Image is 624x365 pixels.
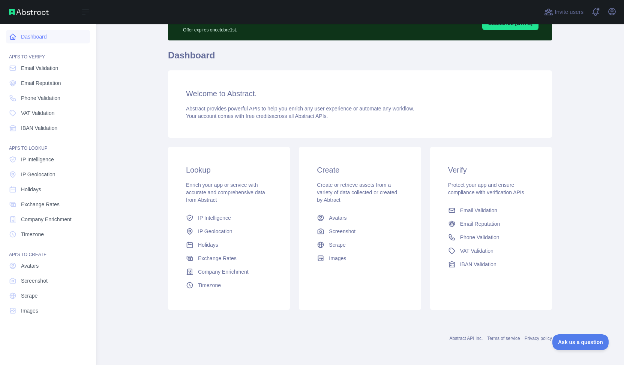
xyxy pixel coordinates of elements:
[21,64,58,72] span: Email Validation
[6,106,90,120] a: VAT Validation
[21,109,54,117] span: VAT Validation
[21,277,48,285] span: Screenshot
[445,231,537,244] a: Phone Validation
[21,307,38,314] span: Images
[186,182,265,203] span: Enrich your app or service with accurate and comprehensive data from Abstract
[21,216,72,223] span: Company Enrichment
[317,182,397,203] span: Create or retrieve assets from a variety of data collected or created by Abtract
[6,121,90,135] a: IBAN Validation
[487,336,520,341] a: Terms of service
[21,231,44,238] span: Timezone
[6,30,90,43] a: Dashboard
[314,238,406,252] a: Scrape
[6,61,90,75] a: Email Validation
[329,214,346,222] span: Avatars
[445,244,537,258] a: VAT Validation
[21,201,60,208] span: Exchange Rates
[21,79,61,87] span: Email Reputation
[6,183,90,196] a: Holidays
[21,124,57,132] span: IBAN Validation
[198,214,231,222] span: IP Intelligence
[183,24,389,33] p: Offer expires on octobre 1st.
[450,336,483,341] a: Abstract API Inc.
[6,91,90,105] a: Phone Validation
[6,243,90,258] div: API'S TO CREATE
[198,282,221,289] span: Timezone
[445,204,537,217] a: Email Validation
[6,289,90,302] a: Scrape
[555,8,583,16] span: Invite users
[445,217,537,231] a: Email Reputation
[6,45,90,60] div: API'S TO VERIFY
[460,207,497,214] span: Email Validation
[329,255,346,262] span: Images
[314,211,406,225] a: Avatars
[183,238,275,252] a: Holidays
[186,106,414,112] span: Abstract provides powerful APIs to help you enrich any user experience or automate any workflow.
[186,88,534,99] h3: Welcome to Abstract.
[183,225,275,238] a: IP Geolocation
[329,228,355,235] span: Screenshot
[543,6,585,18] button: Invite users
[6,198,90,211] a: Exchange Rates
[9,9,49,15] img: Abstract API
[6,228,90,241] a: Timezone
[183,279,275,292] a: Timezone
[552,334,609,350] iframe: Toggle Customer Support
[460,234,499,241] span: Phone Validation
[6,304,90,317] a: Images
[21,156,54,163] span: IP Intelligence
[6,274,90,288] a: Screenshot
[314,225,406,238] a: Screenshot
[198,228,232,235] span: IP Geolocation
[183,265,275,279] a: Company Enrichment
[21,171,55,178] span: IP Geolocation
[317,165,403,175] h3: Create
[21,94,60,102] span: Phone Validation
[21,292,37,299] span: Scrape
[246,113,271,119] span: free credits
[6,76,90,90] a: Email Reputation
[460,220,500,228] span: Email Reputation
[525,336,552,341] a: Privacy policy
[314,252,406,265] a: Images
[198,241,218,249] span: Holidays
[21,186,41,193] span: Holidays
[445,258,537,271] a: IBAN Validation
[186,165,272,175] h3: Lookup
[460,261,496,268] span: IBAN Validation
[6,168,90,181] a: IP Geolocation
[198,268,249,276] span: Company Enrichment
[6,136,90,151] div: API'S TO LOOKUP
[21,262,39,270] span: Avatars
[183,211,275,225] a: IP Intelligence
[168,49,552,67] h1: Dashboard
[329,241,345,249] span: Scrape
[448,182,524,195] span: Protect your app and ensure compliance with verification APIs
[6,213,90,226] a: Company Enrichment
[186,113,328,119] span: Your account comes with across all Abstract APIs.
[460,247,493,255] span: VAT Validation
[6,153,90,166] a: IP Intelligence
[183,252,275,265] a: Exchange Rates
[6,259,90,273] a: Avatars
[198,255,237,262] span: Exchange Rates
[448,165,534,175] h3: Verify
